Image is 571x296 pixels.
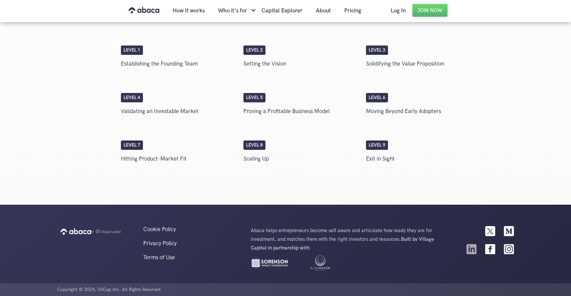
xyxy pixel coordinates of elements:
img: Medium [504,226,514,236]
img: LinkedIn [466,244,477,254]
img: Blue Haven logo [302,256,339,271]
p: Moving Beyond Early Adopters [366,106,482,117]
div: Level 4 [121,93,143,102]
div: Level 7 [121,140,143,150]
p: Proving a Profitable Business Model [243,106,359,117]
p: Setting the Vision [243,58,359,70]
p: Validating an Investable Market [121,106,237,117]
p: Abaca helps entrepreneurs become self aware and articulate how ready they are for investment, and... [251,226,434,252]
div: Level 6 [366,93,388,102]
img: Abaca logo [60,226,91,237]
a: Cookie Policy [137,226,244,233]
div: Level 3 [366,45,388,55]
p: Establishing the Founding Team [121,58,237,70]
div: Copyright © 2024, VilCap Inc. All Rights Reserved [57,283,571,296]
img: Twitter logo [485,226,495,236]
a: Join Now [412,4,447,17]
div: Level 1 [121,45,143,55]
img: Instagram [504,244,514,254]
div: Level 9 [366,140,388,150]
img: VilCap Logo [91,229,121,234]
img: Facebook [485,244,495,254]
p: Scaling Up [243,153,359,165]
div: Level 8 [243,140,265,150]
a: Privacy Policy [137,240,244,247]
p: Exit in Sight [366,153,482,165]
p: Solidifying the Value Proposition [366,58,482,70]
img: Sorenson Impact Foundation logo [251,256,288,271]
div: Level 5 [243,93,265,102]
p: Hitting Product-Market Fit [121,153,237,165]
div: Level 2 [243,45,265,55]
a: Terms of Use [137,254,244,261]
